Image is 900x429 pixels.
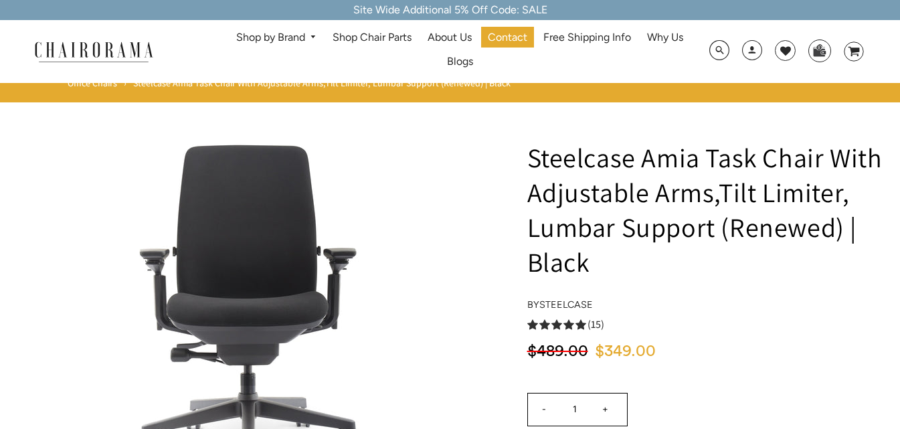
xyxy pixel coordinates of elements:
[537,27,638,48] a: Free Shipping Info
[440,52,480,72] a: Blogs
[481,27,534,48] a: Contact
[217,27,702,76] nav: DesktopNavigation
[230,27,324,48] a: Shop by Brand
[421,27,478,48] a: About Us
[527,343,588,359] span: $489.00
[428,31,472,45] span: About Us
[27,39,161,63] img: chairorama
[68,77,515,96] nav: breadcrumbs
[124,77,126,89] span: ›
[528,394,560,426] input: -
[527,299,885,311] h4: by
[527,140,885,279] h1: Steelcase Amia Task Chair With Adjustable Arms,Tilt Limiter, Lumbar Support (Renewed) | Black
[333,31,412,45] span: Shop Chair Parts
[68,77,117,89] a: Office Chairs
[54,299,455,313] a: Amia Chair by chairorama.com
[595,343,656,359] span: $349.00
[640,27,690,48] a: Why Us
[647,31,683,45] span: Why Us
[488,31,527,45] span: Contact
[326,27,418,48] a: Shop Chair Parts
[590,394,622,426] input: +
[447,55,473,69] span: Blogs
[543,31,631,45] span: Free Shipping Info
[588,318,604,332] span: (15)
[809,40,830,60] img: WhatsApp_Image_2024-07-12_at_16.23.01.webp
[527,317,885,331] a: 5.0 rating (15 votes)
[133,77,511,89] span: Steelcase Amia Task Chair With Adjustable Arms,Tilt Limiter, Lumbar Support (Renewed) | Black
[539,298,593,311] a: Steelcase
